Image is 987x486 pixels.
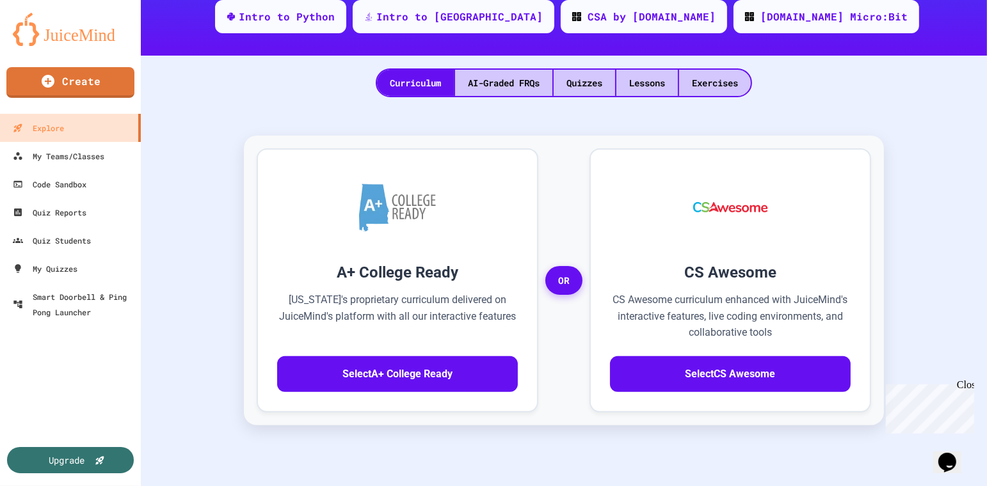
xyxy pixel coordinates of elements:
h3: A+ College Ready [277,261,518,284]
div: Smart Doorbell & Ping Pong Launcher [13,289,136,320]
div: Intro to Python [239,9,335,24]
div: Explore [13,120,64,136]
div: Quiz Students [13,233,91,248]
div: My Quizzes [13,261,77,276]
div: Chat with us now!Close [5,5,88,81]
div: Quizzes [554,70,615,96]
div: CSA by [DOMAIN_NAME] [588,9,716,24]
div: My Teams/Classes [13,148,104,164]
p: [US_STATE]'s proprietary curriculum delivered on JuiceMind's platform with all our interactive fe... [277,292,518,341]
div: Lessons [616,70,678,96]
div: Intro to [GEOGRAPHIC_DATA] [376,9,543,24]
div: [DOMAIN_NAME] Micro:Bit [760,9,908,24]
a: Create [6,67,134,98]
div: Code Sandbox [13,176,86,192]
img: A+ College Ready [359,184,436,231]
div: Curriculum [377,70,454,96]
span: OR [545,266,582,295]
iframe: chat widget [881,379,974,434]
img: CODE_logo_RGB.png [745,12,754,21]
button: SelectCS Awesome [610,356,851,392]
div: Upgrade [49,453,85,467]
button: SelectA+ College Ready [277,356,518,392]
img: CODE_logo_RGB.png [572,12,581,21]
img: CS Awesome [680,169,781,246]
div: AI-Graded FRQs [455,70,552,96]
img: logo-orange.svg [13,13,128,46]
div: Exercises [679,70,751,96]
p: CS Awesome curriculum enhanced with JuiceMind's interactive features, live coding environments, a... [610,292,851,341]
div: Quiz Reports [13,205,86,220]
h3: CS Awesome [610,261,851,284]
iframe: chat widget [933,435,974,473]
